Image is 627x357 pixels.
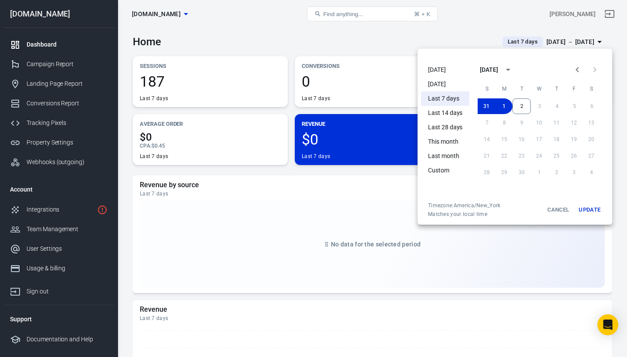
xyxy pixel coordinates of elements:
span: Matches your local time [428,211,501,218]
span: Wednesday [531,80,547,98]
div: [DATE] [480,65,498,74]
button: 2 [512,98,531,114]
li: This month [421,135,469,149]
li: Last month [421,149,469,163]
div: Open Intercom Messenger [597,314,618,335]
div: Timezone: America/New_York [428,202,501,209]
span: Thursday [549,80,564,98]
button: Update [576,202,603,218]
button: Cancel [544,202,572,218]
span: Sunday [479,80,495,98]
button: 1 [495,98,512,114]
button: 31 [478,98,495,114]
li: Last 7 days [421,91,469,106]
button: Previous month [569,61,586,78]
li: Custom [421,163,469,178]
li: [DATE] [421,77,469,91]
span: Saturday [583,80,599,98]
span: Monday [496,80,512,98]
li: Last 28 days [421,120,469,135]
li: Last 14 days [421,106,469,120]
li: [DATE] [421,63,469,77]
span: Tuesday [514,80,529,98]
span: Friday [566,80,582,98]
button: calendar view is open, switch to year view [501,62,516,77]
